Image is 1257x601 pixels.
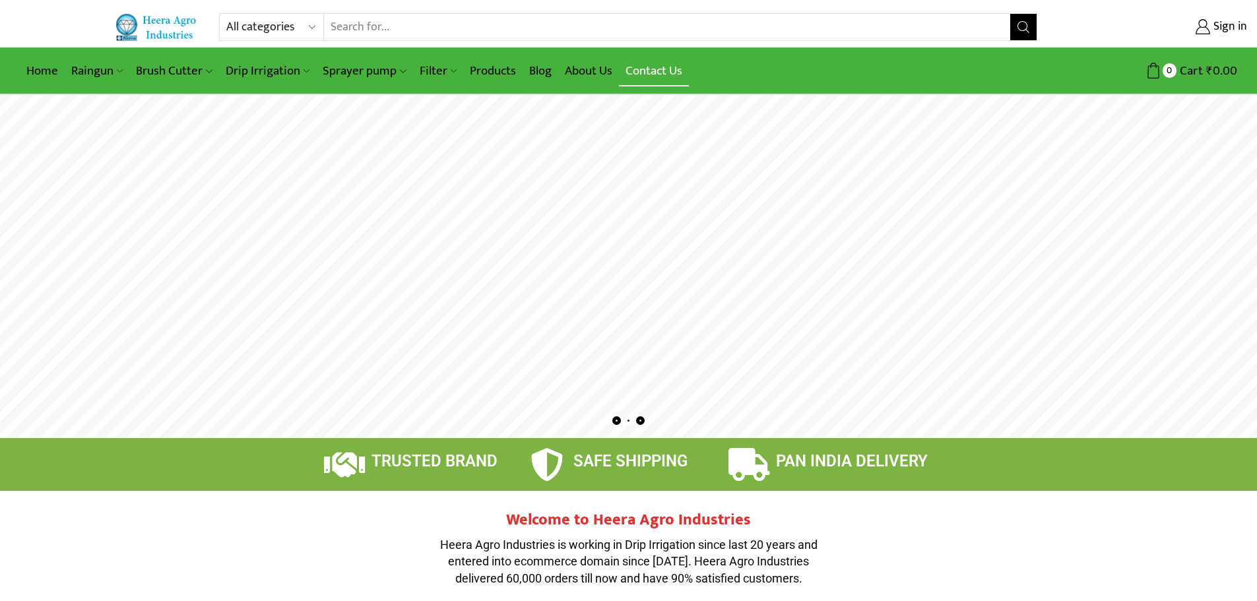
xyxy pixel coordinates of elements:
a: Brush Cutter [129,55,218,86]
span: PAN INDIA DELIVERY [776,452,928,470]
a: Sign in [1057,15,1247,39]
a: About Us [558,55,619,86]
bdi: 0.00 [1206,61,1237,81]
span: Cart [1176,62,1203,80]
input: Search for... [324,14,1011,40]
a: Contact Us [619,55,689,86]
span: ₹ [1206,61,1213,81]
a: Blog [523,55,558,86]
button: Search button [1010,14,1037,40]
a: Products [463,55,523,86]
a: Sprayer pump [316,55,412,86]
a: 0 Cart ₹0.00 [1050,59,1237,83]
h2: Welcome to Heera Agro Industries [431,511,827,530]
a: Raingun [65,55,129,86]
p: Heera Agro Industries is working in Drip Irrigation since last 20 years and entered into ecommerc... [431,536,827,587]
span: SAFE SHIPPING [573,452,688,470]
span: 0 [1163,63,1176,77]
a: Home [20,55,65,86]
a: Drip Irrigation [219,55,316,86]
span: TRUSTED BRAND [371,452,498,470]
a: Filter [413,55,463,86]
span: Sign in [1210,18,1247,36]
